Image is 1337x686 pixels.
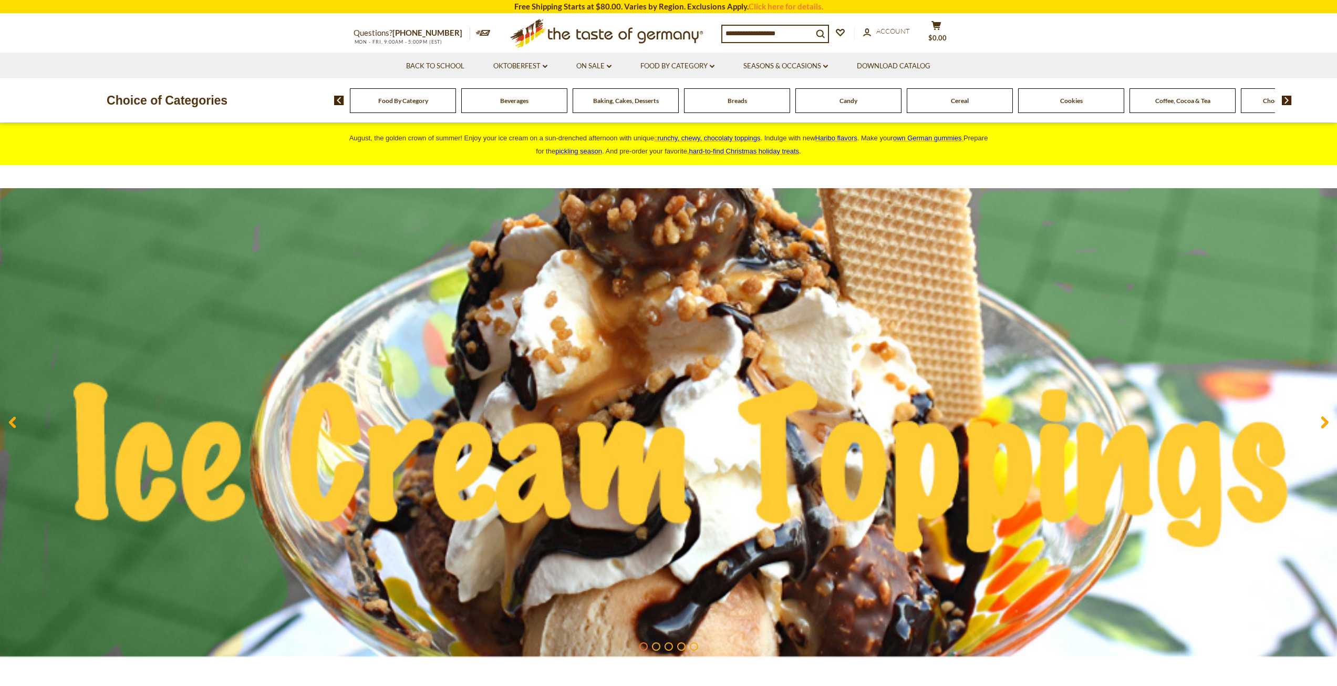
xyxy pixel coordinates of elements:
[876,27,910,35] span: Account
[1155,97,1210,105] a: Coffee, Cocoa & Tea
[728,97,747,105] a: Breads
[354,26,470,40] p: Questions?
[1282,96,1292,105] img: next arrow
[576,60,612,72] a: On Sale
[951,97,969,105] a: Cereal
[406,60,464,72] a: Back to School
[749,2,823,11] a: Click here for details.
[893,134,962,142] span: own German gummies
[640,60,714,72] a: Food By Category
[1263,97,1325,105] a: Chocolate & Marzipan
[500,97,528,105] a: Beverages
[657,134,760,142] span: runchy, chewy, chocolaty toppings
[555,147,602,155] a: pickling season
[334,96,344,105] img: previous arrow
[593,97,659,105] a: Baking, Cakes, Desserts
[689,147,801,155] span: .
[493,60,547,72] a: Oktoberfest
[378,97,428,105] a: Food By Category
[921,21,952,47] button: $0.00
[1060,97,1083,105] a: Cookies
[857,60,930,72] a: Download Catalog
[689,147,800,155] a: hard-to-find Christmas holiday treats
[743,60,828,72] a: Seasons & Occasions
[815,134,857,142] a: Haribo flavors
[349,134,988,155] span: August, the golden crown of summer! Enjoy your ice cream on a sun-drenched afternoon with unique ...
[839,97,857,105] a: Candy
[928,34,947,42] span: $0.00
[354,39,443,45] span: MON - FRI, 9:00AM - 5:00PM (EST)
[392,28,462,37] a: [PHONE_NUMBER]
[863,26,910,37] a: Account
[893,134,963,142] a: own German gummies.
[654,134,761,142] a: crunchy, chewy, chocolaty toppings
